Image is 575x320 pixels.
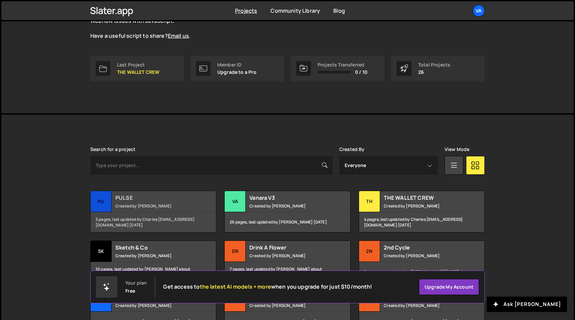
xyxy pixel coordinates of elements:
[249,244,330,251] h2: Drink A Flower
[318,62,367,67] div: Projects Transferred
[125,288,135,294] div: Free
[384,244,464,251] h2: 2nd Cycle
[168,32,189,39] a: Email us
[90,10,331,40] p: The is live and growing. Explore the curated scripts to solve common Webflow issues with JavaScri...
[117,62,159,67] div: Last Project
[224,241,350,282] a: Dr Drink A Flower Created by [PERSON_NAME] 7 pages, last updated by [PERSON_NAME] about [DATE]
[91,191,112,212] div: PU
[249,194,330,201] h2: Vanara V3
[384,203,464,209] small: Created by [PERSON_NAME]
[359,212,484,232] div: 4 pages, last updated by Charles [EMAIL_ADDRESS][DOMAIN_NAME] [DATE]
[473,5,485,17] a: Va
[487,297,567,312] button: Ask [PERSON_NAME]
[384,253,464,259] small: Created by [PERSON_NAME]
[359,262,484,282] div: 5 pages, last updated by [PERSON_NAME] [DATE]
[90,147,135,152] label: Search for a project
[217,69,257,75] p: Upgrade to a Pro
[359,241,380,262] div: 2n
[339,147,365,152] label: Created By
[355,69,367,75] span: 0 / 10
[117,69,159,75] p: THE WALLET CREW
[384,194,464,201] h2: THE WALLET CREW
[225,241,246,262] div: Dr
[225,191,246,212] div: Va
[217,62,257,67] div: Member ID
[90,56,184,81] a: Last Project THE WALLET CREW
[224,191,350,232] a: Va Vanara V3 Created by [PERSON_NAME] 26 pages, last updated by [PERSON_NAME] [DATE]
[90,156,333,175] input: Type your project...
[225,262,350,282] div: 7 pages, last updated by [PERSON_NAME] about [DATE]
[418,62,450,67] div: Total Projects
[200,283,271,290] span: the latest AI models + more
[115,303,196,308] small: Created by [PERSON_NAME]
[115,253,196,259] small: Created by [PERSON_NAME]
[359,191,380,212] div: TH
[125,280,147,286] div: Your plan
[359,191,485,232] a: TH THE WALLET CREW Created by [PERSON_NAME] 4 pages, last updated by Charles [EMAIL_ADDRESS][DOMA...
[333,7,345,14] a: Blog
[91,241,112,262] div: Sk
[235,7,257,14] a: Projects
[249,203,330,209] small: Created by [PERSON_NAME]
[445,147,469,152] label: View Mode
[249,303,330,308] small: Created by [PERSON_NAME]
[359,241,485,282] a: 2n 2nd Cycle Created by [PERSON_NAME] 5 pages, last updated by [PERSON_NAME] [DATE]
[115,203,196,209] small: Created by [PERSON_NAME]
[90,241,216,282] a: Sk Sketch & Co Created by [PERSON_NAME] 10 pages, last updated by [PERSON_NAME] about [DATE]
[419,279,479,295] a: Upgrade my account
[225,212,350,232] div: 26 pages, last updated by [PERSON_NAME] [DATE]
[249,253,330,259] small: Created by [PERSON_NAME]
[270,7,320,14] a: Community Library
[418,69,450,75] p: 26
[91,262,216,282] div: 10 pages, last updated by [PERSON_NAME] about [DATE]
[115,194,196,201] h2: PULSE
[91,212,216,232] div: 5 pages, last updated by Charles [EMAIL_ADDRESS][DOMAIN_NAME] [DATE]
[384,303,464,308] small: Created by [PERSON_NAME]
[163,284,372,290] h2: Get access to when you upgrade for just $10/month!
[115,244,196,251] h2: Sketch & Co
[90,191,216,232] a: PU PULSE Created by [PERSON_NAME] 5 pages, last updated by Charles [EMAIL_ADDRESS][DOMAIN_NAME] [...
